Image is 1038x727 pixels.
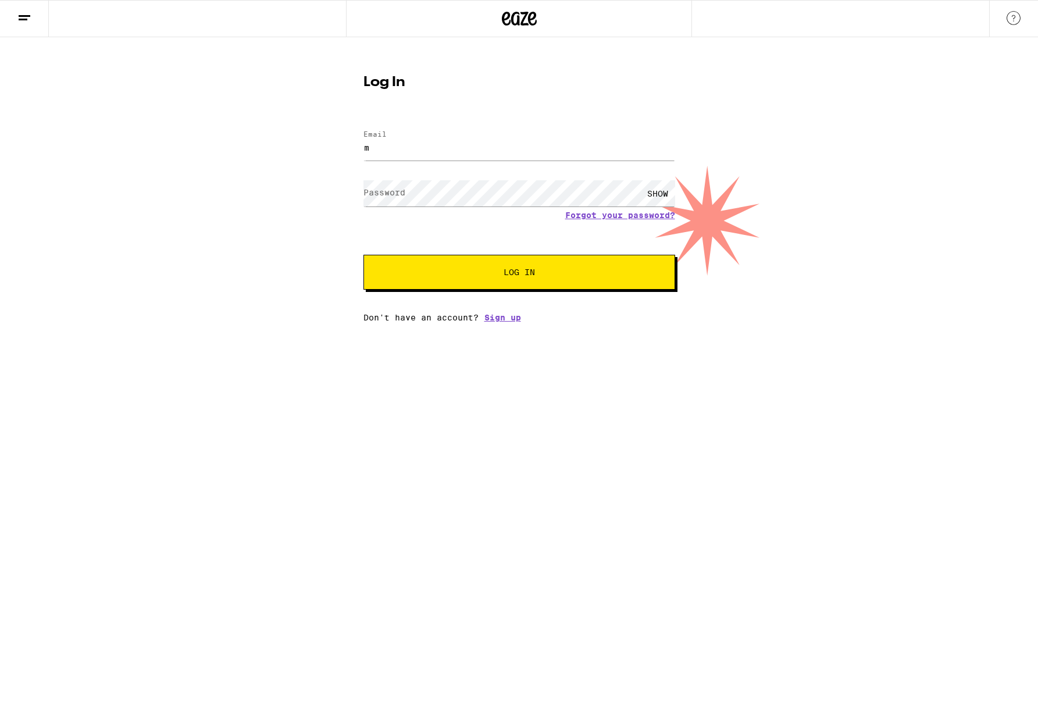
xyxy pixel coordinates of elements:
[363,130,387,138] label: Email
[363,134,675,161] input: Email
[363,255,675,290] button: Log In
[504,268,535,276] span: Log In
[484,313,521,322] a: Sign up
[565,211,675,220] a: Forgot your password?
[363,313,675,322] div: Don't have an account?
[363,188,405,197] label: Password
[640,180,675,206] div: SHOW
[363,76,675,90] h1: Log In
